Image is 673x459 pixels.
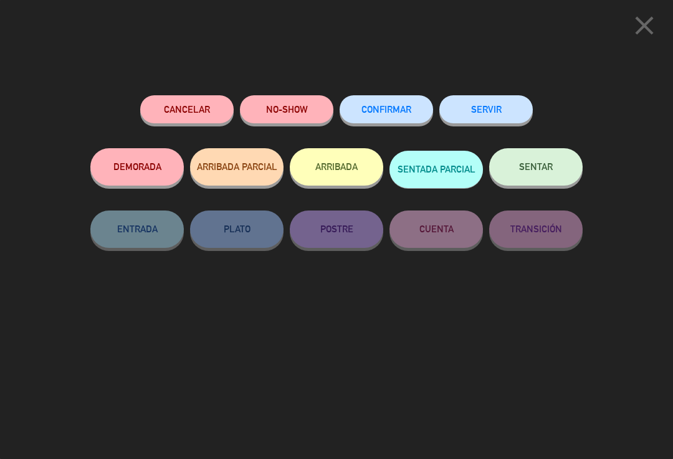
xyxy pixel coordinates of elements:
button: ARRIBADA PARCIAL [190,148,284,186]
button: Cancelar [140,95,234,123]
span: CONFIRMAR [361,104,411,115]
button: ENTRADA [90,211,184,248]
button: SENTAR [489,148,583,186]
button: SENTADA PARCIAL [389,151,483,188]
button: CUENTA [389,211,483,248]
button: ARRIBADA [290,148,383,186]
span: ARRIBADA PARCIAL [197,161,277,172]
button: PLATO [190,211,284,248]
button: DEMORADA [90,148,184,186]
button: NO-SHOW [240,95,333,123]
span: SENTAR [519,161,553,172]
button: CONFIRMAR [340,95,433,123]
i: close [629,10,660,41]
button: TRANSICIÓN [489,211,583,248]
button: close [625,9,664,46]
button: POSTRE [290,211,383,248]
button: SERVIR [439,95,533,123]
